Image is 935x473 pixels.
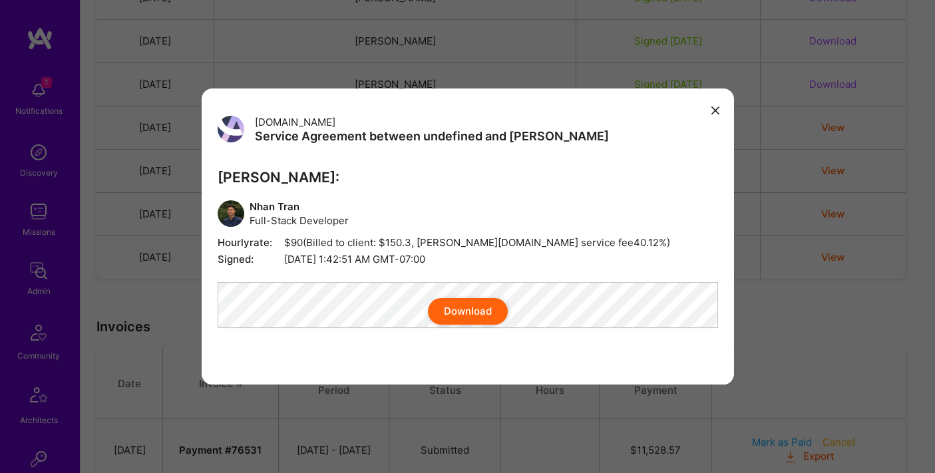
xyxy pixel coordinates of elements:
h3: [PERSON_NAME]: [218,169,718,186]
span: Full-Stack Developer [250,214,349,228]
span: Nhan Tran [250,200,349,214]
img: User Avatar [218,116,244,142]
span: Signed: [218,252,284,266]
div: modal [202,88,734,385]
button: Download [428,298,508,325]
img: User Avatar [218,200,244,227]
span: [DATE] 1:42:51 AM GMT-07:00 [218,252,718,266]
h3: Service Agreement between undefined and [PERSON_NAME] [255,129,609,144]
i: icon Close [711,106,719,114]
span: Hourly rate: [218,236,284,249]
span: $90 (Billed to client: $ 150.3 , [PERSON_NAME][DOMAIN_NAME] service fee 40.12 %) [218,236,718,249]
span: [DOMAIN_NAME] [255,116,335,128]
